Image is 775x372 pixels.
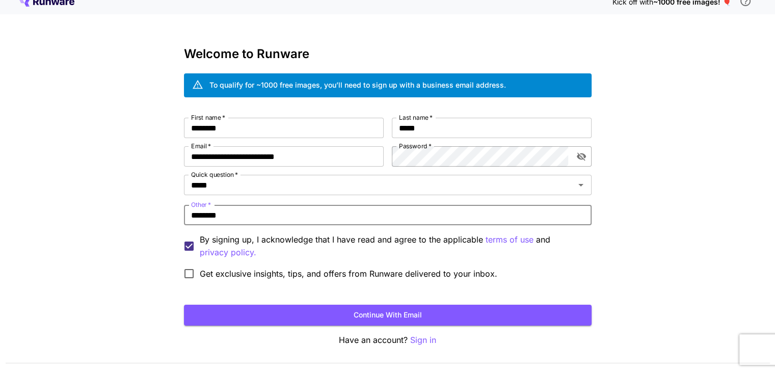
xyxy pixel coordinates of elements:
button: By signing up, I acknowledge that I have read and agree to the applicable and privacy policy. [486,233,533,246]
label: First name [191,113,225,122]
p: privacy policy. [200,246,256,259]
button: toggle password visibility [572,147,591,166]
button: Open [574,178,588,192]
label: Last name [399,113,433,122]
h3: Welcome to Runware [184,47,592,61]
button: By signing up, I acknowledge that I have read and agree to the applicable terms of use and [200,246,256,259]
p: Have an account? [184,334,592,347]
label: Quick question [191,170,238,179]
label: Password [399,142,432,150]
button: Continue with email [184,305,592,326]
p: terms of use [486,233,533,246]
label: Other [191,200,211,209]
div: To qualify for ~1000 free images, you’ll need to sign up with a business email address. [209,79,506,90]
label: Email [191,142,211,150]
span: Get exclusive insights, tips, and offers from Runware delivered to your inbox. [200,268,497,280]
button: Sign in [410,334,436,347]
p: By signing up, I acknowledge that I have read and agree to the applicable and [200,233,583,259]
